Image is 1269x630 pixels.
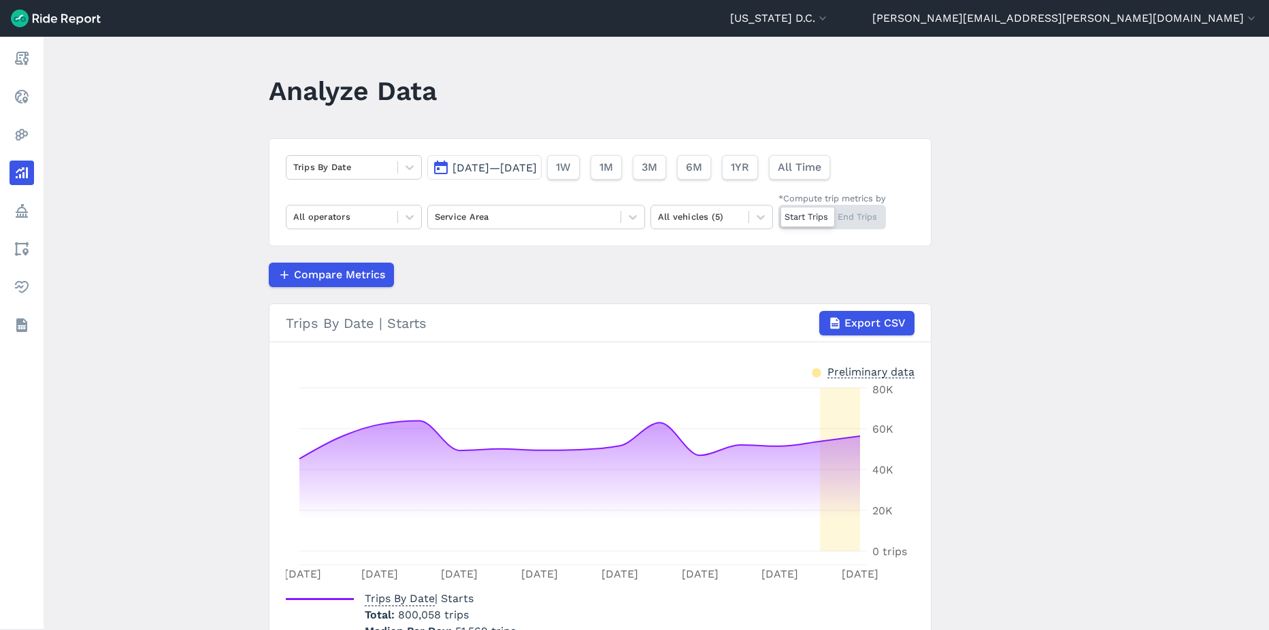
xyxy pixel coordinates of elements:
span: Export CSV [844,315,906,331]
a: Report [10,46,34,71]
button: Export CSV [819,311,914,335]
tspan: [DATE] [361,567,397,580]
tspan: 80K [872,383,893,396]
span: [DATE]—[DATE] [452,161,537,174]
tspan: 0 trips [872,545,907,558]
button: 1YR [722,155,758,180]
div: Preliminary data [827,364,914,378]
img: Ride Report [11,10,101,27]
button: [PERSON_NAME][EMAIL_ADDRESS][PERSON_NAME][DOMAIN_NAME] [872,10,1258,27]
tspan: [DATE] [842,567,878,580]
tspan: [DATE] [601,567,638,580]
a: Heatmaps [10,122,34,147]
a: Policy [10,199,34,223]
a: Areas [10,237,34,261]
span: All Time [778,159,821,176]
tspan: [DATE] [681,567,718,580]
button: 3M [633,155,666,180]
tspan: [DATE] [761,567,798,580]
a: Analyze [10,161,34,185]
button: [DATE]—[DATE] [427,155,542,180]
a: Realtime [10,84,34,109]
button: All Time [769,155,830,180]
span: | Starts [365,592,474,605]
span: Compare Metrics [294,267,385,283]
span: 1YR [731,159,749,176]
span: 3M [642,159,657,176]
div: Trips By Date | Starts [286,311,914,335]
tspan: [DATE] [284,567,320,580]
tspan: 20K [872,504,893,517]
span: Total [365,608,398,621]
span: 800,058 trips [398,608,469,621]
span: 1W [556,159,571,176]
span: Trips By Date [365,588,435,606]
a: Datasets [10,313,34,337]
button: 1W [547,155,580,180]
tspan: [DATE] [441,567,478,580]
div: *Compute trip metrics by [778,192,886,205]
tspan: 40K [872,463,893,476]
span: 1M [599,159,613,176]
span: 6M [686,159,702,176]
h1: Analyze Data [269,72,437,110]
button: [US_STATE] D.C. [730,10,829,27]
tspan: 60K [872,422,893,435]
tspan: [DATE] [521,567,558,580]
button: 6M [677,155,711,180]
button: 1M [591,155,622,180]
a: Health [10,275,34,299]
button: Compare Metrics [269,263,394,287]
